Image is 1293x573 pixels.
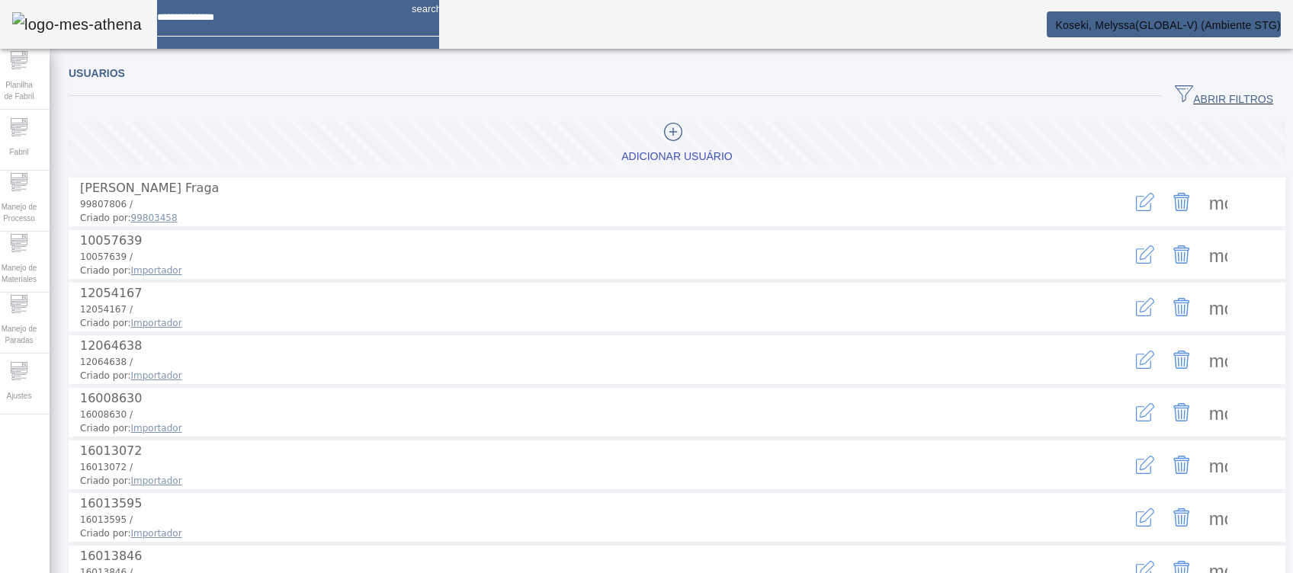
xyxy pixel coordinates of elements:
[1055,19,1281,31] span: Koseki, Melyssa(GLOBAL-V) (Ambiente STG)
[80,474,1081,488] span: Criado por:
[80,251,133,262] span: 10057639 /
[80,527,1081,540] span: Criado por:
[131,370,182,381] span: Importador
[80,462,133,472] span: 16013072 /
[80,211,1081,225] span: Criado por:
[80,443,142,458] span: 16013072
[1163,184,1200,220] button: Delete
[80,233,142,248] span: 10057639
[5,142,33,162] span: Fabril
[80,316,1081,330] span: Criado por:
[1200,341,1237,378] button: Mais
[1200,447,1237,483] button: Mais
[1163,499,1200,536] button: Delete
[80,369,1081,383] span: Criado por:
[131,475,182,486] span: Importador
[131,318,182,328] span: Importador
[1163,341,1200,378] button: Delete
[80,409,133,420] span: 16008630 /
[1163,236,1200,273] button: Delete
[80,549,142,563] span: 16013846
[1200,289,1237,325] button: Mais
[1200,236,1237,273] button: Mais
[1163,289,1200,325] button: Delete
[1200,394,1237,431] button: Mais
[1200,499,1237,536] button: Mais
[80,286,142,300] span: 12054167
[1200,184,1237,220] button: Mais
[80,496,142,511] span: 16013595
[80,264,1081,277] span: Criado por:
[80,421,1081,435] span: Criado por:
[80,391,142,405] span: 16008630
[80,181,219,195] span: [PERSON_NAME] Fraga
[131,265,182,276] span: Importador
[80,338,142,353] span: 12064638
[69,121,1285,165] button: Adicionar Usuário
[1175,85,1273,107] span: ABRIR FILTROS
[1163,394,1200,431] button: Delete
[69,67,125,79] span: Usuarios
[80,304,133,315] span: 12054167 /
[1163,447,1200,483] button: Delete
[131,423,182,434] span: Importador
[80,514,133,525] span: 16013595 /
[80,357,133,367] span: 12064638 /
[2,386,37,406] span: Ajustes
[12,12,142,37] img: logo-mes-athena
[131,528,182,539] span: Importador
[621,149,732,165] div: Adicionar Usuário
[1163,82,1285,110] button: ABRIR FILTROS
[131,213,178,223] span: 99803458
[80,199,133,210] span: 99807806 /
